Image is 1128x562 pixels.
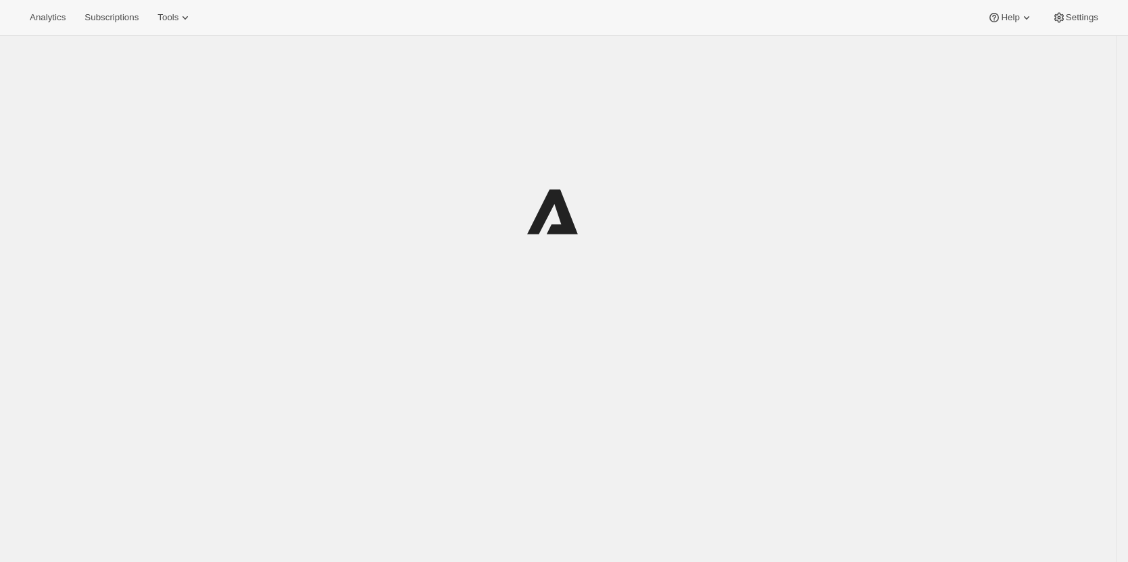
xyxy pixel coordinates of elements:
button: Subscriptions [76,8,147,27]
button: Tools [149,8,200,27]
span: Tools [157,12,178,23]
button: Help [979,8,1041,27]
button: Analytics [22,8,74,27]
span: Analytics [30,12,66,23]
span: Subscriptions [84,12,139,23]
span: Settings [1066,12,1098,23]
button: Settings [1044,8,1106,27]
span: Help [1001,12,1019,23]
